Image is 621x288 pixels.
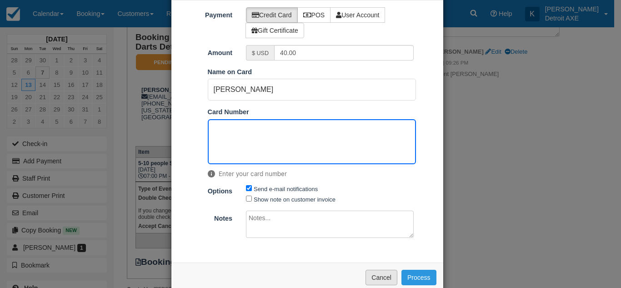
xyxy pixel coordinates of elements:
label: Show note on customer invoice [254,196,336,203]
label: Send e-mail notifications [254,186,318,192]
label: Name on Card [208,67,252,77]
label: User Account [330,7,385,23]
label: Options [171,183,240,196]
iframe: Secure Credit Card Form [208,120,416,164]
label: Payment [171,7,240,20]
label: Notes [171,211,240,223]
button: Process [401,270,436,285]
label: Gift Certificate [245,23,304,38]
span: Enter your card number [208,169,416,178]
label: Credit Card [246,7,298,23]
button: Cancel [366,270,397,285]
label: POS [297,7,331,23]
small: $ USD [252,50,269,56]
label: Card Number [208,107,249,117]
label: Amount [171,45,240,58]
input: Valid amount required. [274,45,414,61]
